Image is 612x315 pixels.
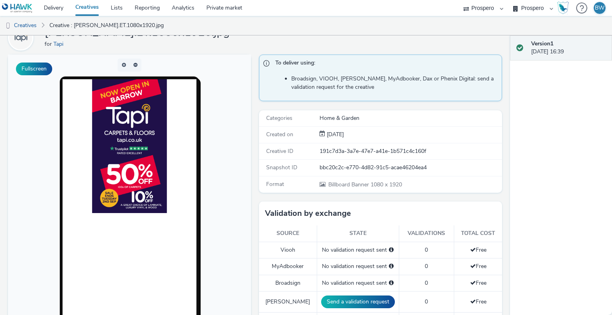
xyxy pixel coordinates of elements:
button: Send a validation request [321,295,395,308]
td: MyAdbooker [259,258,317,275]
span: Creative ID [266,147,293,155]
td: Broadsign [259,275,317,291]
span: 0 [425,279,428,287]
div: Home & Garden [320,114,501,122]
div: [DATE] 16:39 [531,40,606,56]
img: dooh [4,22,12,30]
span: 1080 x 1920 [328,181,402,188]
span: Free [470,262,486,270]
td: Viooh [259,242,317,258]
span: Snapshot ID [266,164,297,171]
div: No validation request sent [321,279,395,287]
div: No validation request sent [321,246,395,254]
a: Tapi [8,34,37,41]
img: Hawk Academy [557,2,569,14]
div: Please select a deal below and click on Send to send a validation request to MyAdbooker. [389,262,394,270]
th: State [317,225,399,242]
span: Billboard Banner [328,181,371,188]
h3: Validation by exchange [265,207,351,219]
th: Total cost [454,225,502,242]
strong: Version 1 [531,40,553,47]
li: Broadsign, VIOOH, [PERSON_NAME], MyAdbooker, Dax or Phenix Digital: send a validation request for... [291,75,498,91]
span: 0 [425,262,428,270]
span: Free [470,279,486,287]
div: No validation request sent [321,262,395,270]
img: Advertisement preview [84,25,159,158]
span: 0 [425,298,428,305]
a: Tapi [53,40,67,48]
span: [DATE] [325,131,344,138]
div: Please select a deal below and click on Send to send a validation request to Broadsign. [389,279,394,287]
th: Validations [399,225,454,242]
a: Creative : [PERSON_NAME].ET.1080x1920.jpg [45,16,168,35]
td: [PERSON_NAME] [259,292,317,313]
div: Please select a deal below and click on Send to send a validation request to Viooh. [389,246,394,254]
img: Tapi [9,26,32,49]
img: undefined Logo [2,3,33,13]
button: Fullscreen [16,63,52,75]
div: 191c7d3a-3a7e-47e7-a41e-1b571c4c160f [320,147,501,155]
a: Hawk Academy [557,2,572,14]
div: bbc20c2c-e770-4d82-91c5-acae46204ea4 [320,164,501,172]
th: Source [259,225,317,242]
div: Creation 07 August 2025, 16:39 [325,131,344,139]
span: To deliver using: [275,59,494,69]
span: for [45,40,53,48]
span: Format [266,180,284,188]
div: BW [595,2,604,14]
span: Created on [266,131,293,138]
span: Free [470,246,486,254]
span: 0 [425,246,428,254]
span: Free [470,298,486,305]
span: Categories [266,114,292,122]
